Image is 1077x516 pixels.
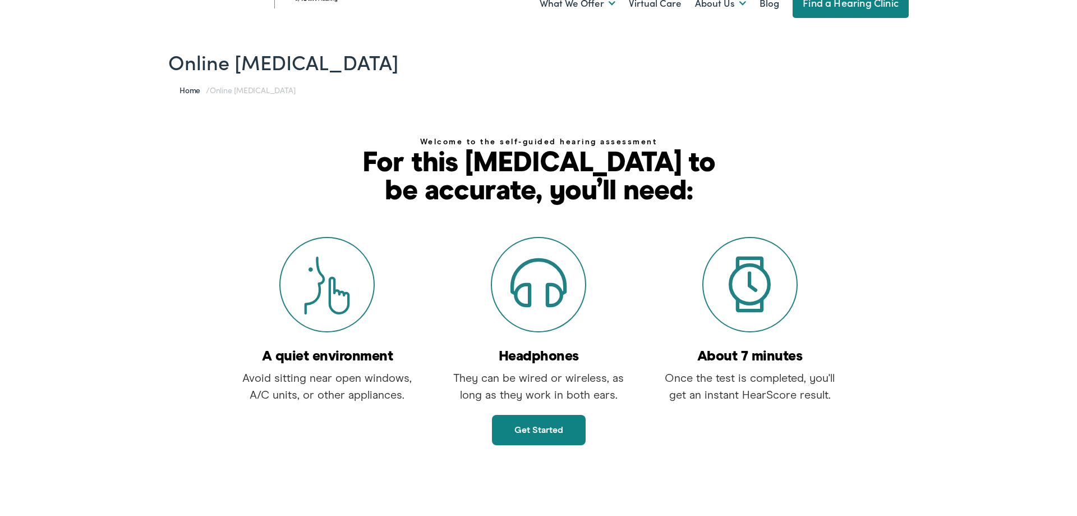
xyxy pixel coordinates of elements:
h6: About 7 minutes [657,349,843,363]
h1: Welcome to the self-guided hearing assessment [353,135,724,149]
a: Home [179,84,206,95]
p: Once the test is completed, you'll get an instant HearScore result. [657,370,843,404]
h1: Online [MEDICAL_DATA] [168,49,909,74]
a: Get started [492,415,586,445]
p: Avoid sitting near open windows, A/C units, or other appliances. [234,370,420,404]
p: For this [MEDICAL_DATA] to be accurate, you’ll need: [353,149,724,206]
span: / [179,84,295,95]
h6: A quiet environment [234,349,420,363]
h6: Headphones [446,349,631,363]
p: They can be wired or wireless, as long as they work in both ears. [446,370,631,404]
span: Online [MEDICAL_DATA] [210,84,295,95]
